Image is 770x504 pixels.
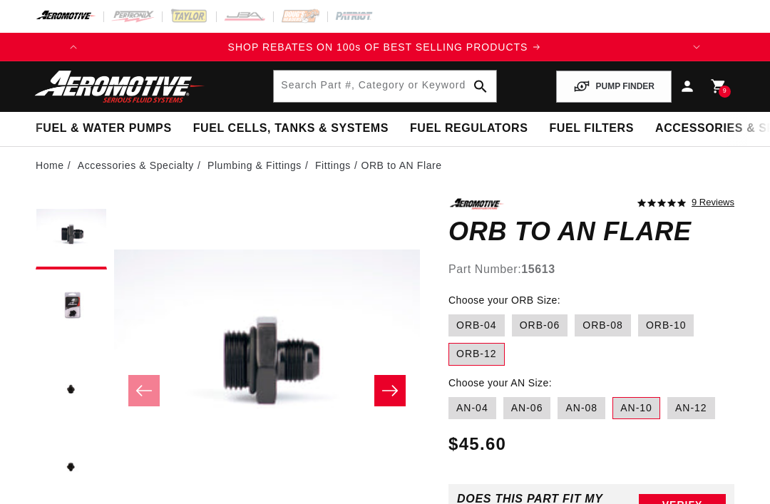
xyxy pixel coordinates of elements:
[448,293,562,308] legend: Choose your ORB Size:
[723,86,727,98] span: 9
[36,158,64,173] a: Home
[549,121,634,136] span: Fuel Filters
[638,314,694,337] label: ORB-10
[274,71,496,102] input: Search by Part Number, Category or Keyword
[31,70,209,103] img: Aeromotive
[399,112,538,145] summary: Fuel Regulators
[88,39,682,55] div: 1 of 2
[667,397,715,420] label: AN-12
[556,71,672,103] button: PUMP FINDER
[183,112,399,145] summary: Fuel Cells, Tanks & Systems
[228,41,528,53] span: SHOP REBATES ON 100s OF BEST SELLING PRODUCTS
[682,33,711,61] button: Translation missing: en.sections.announcements.next_announcement
[448,260,734,279] div: Part Number:
[575,314,631,337] label: ORB-08
[88,39,682,55] div: Announcement
[36,277,107,348] button: Load image 2 in gallery view
[503,397,551,420] label: AN-06
[448,376,553,391] legend: Choose your AN Size:
[448,314,505,337] label: ORB-04
[692,198,734,208] a: 9 reviews
[448,431,506,457] span: $45.60
[538,112,645,145] summary: Fuel Filters
[207,158,302,173] a: Plumbing & Fittings
[448,220,734,243] h1: ORB to AN Flare
[36,198,107,269] button: Load image 1 in gallery view
[512,314,568,337] label: ORB-06
[465,71,496,102] button: search button
[558,397,605,420] label: AN-08
[88,39,682,55] a: SHOP REBATES ON 100s OF BEST SELLING PRODUCTS
[36,121,172,136] span: Fuel & Water Pumps
[410,121,528,136] span: Fuel Regulators
[315,158,351,173] a: Fittings
[448,397,496,420] label: AN-04
[612,397,660,420] label: AN-10
[521,263,555,275] strong: 15613
[59,33,88,61] button: Translation missing: en.sections.announcements.previous_announcement
[374,375,406,406] button: Slide right
[25,112,183,145] summary: Fuel & Water Pumps
[128,375,160,406] button: Slide left
[193,121,389,136] span: Fuel Cells, Tanks & Systems
[448,343,505,366] label: ORB-12
[78,158,205,173] li: Accessories & Specialty
[361,158,441,173] li: ORB to AN Flare
[36,355,107,426] button: Load image 3 in gallery view
[36,158,734,173] nav: breadcrumbs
